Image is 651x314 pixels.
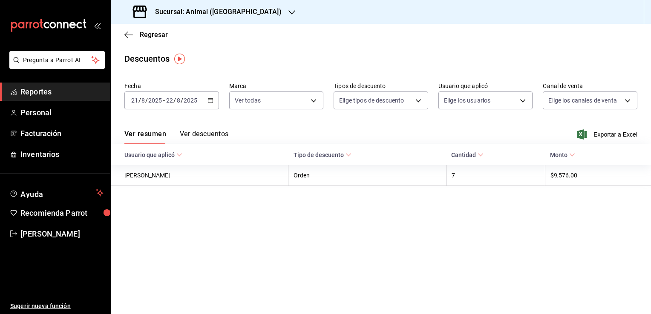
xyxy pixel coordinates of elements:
span: / [145,97,148,104]
div: navigation tabs [124,130,228,144]
input: -- [176,97,181,104]
span: Cantidad [451,151,484,158]
button: Pregunta a Parrot AI [9,51,105,69]
span: Pregunta a Parrot AI [23,56,92,65]
input: ---- [148,97,162,104]
span: Monto [550,151,575,158]
span: Elige los canales de venta [548,96,616,105]
input: -- [131,97,138,104]
span: Ver todas [235,96,261,105]
button: open_drawer_menu [94,22,101,29]
span: Regresar [140,31,168,39]
a: Pregunta a Parrot AI [6,62,105,71]
span: Recomienda Parrot [20,207,104,219]
button: Ver resumen [124,130,166,144]
img: Tooltip marker [174,54,185,64]
input: ---- [183,97,198,104]
span: Personal [20,107,104,118]
span: Sugerir nueva función [10,302,104,311]
button: Exportar a Excel [579,129,637,140]
input: -- [141,97,145,104]
span: Tipo de descuento [294,151,351,158]
button: Ver descuentos [180,130,228,144]
span: Inventarios [20,148,104,160]
label: Marca [229,83,324,89]
h3: Sucursal: Animal ([GEOGRAPHIC_DATA]) [148,7,282,17]
button: Regresar [124,31,168,39]
span: Elige tipos de descuento [339,96,404,105]
th: 7 [446,165,545,186]
span: / [173,97,176,104]
label: Fecha [124,83,219,89]
span: [PERSON_NAME] [20,228,104,240]
label: Canal de venta [543,83,637,89]
label: Usuario que aplicó [438,83,533,89]
span: Reportes [20,86,104,97]
input: -- [166,97,173,104]
span: Elige los usuarios [444,96,490,105]
label: Tipos de descuento [334,83,428,89]
span: Usuario que aplicó [124,151,182,158]
th: Orden [288,165,446,186]
div: Descuentos [124,52,170,65]
th: $9,576.00 [545,165,651,186]
span: - [163,97,165,104]
span: / [181,97,183,104]
span: / [138,97,141,104]
span: Facturación [20,128,104,139]
span: Ayuda [20,188,92,198]
th: [PERSON_NAME] [111,165,288,186]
